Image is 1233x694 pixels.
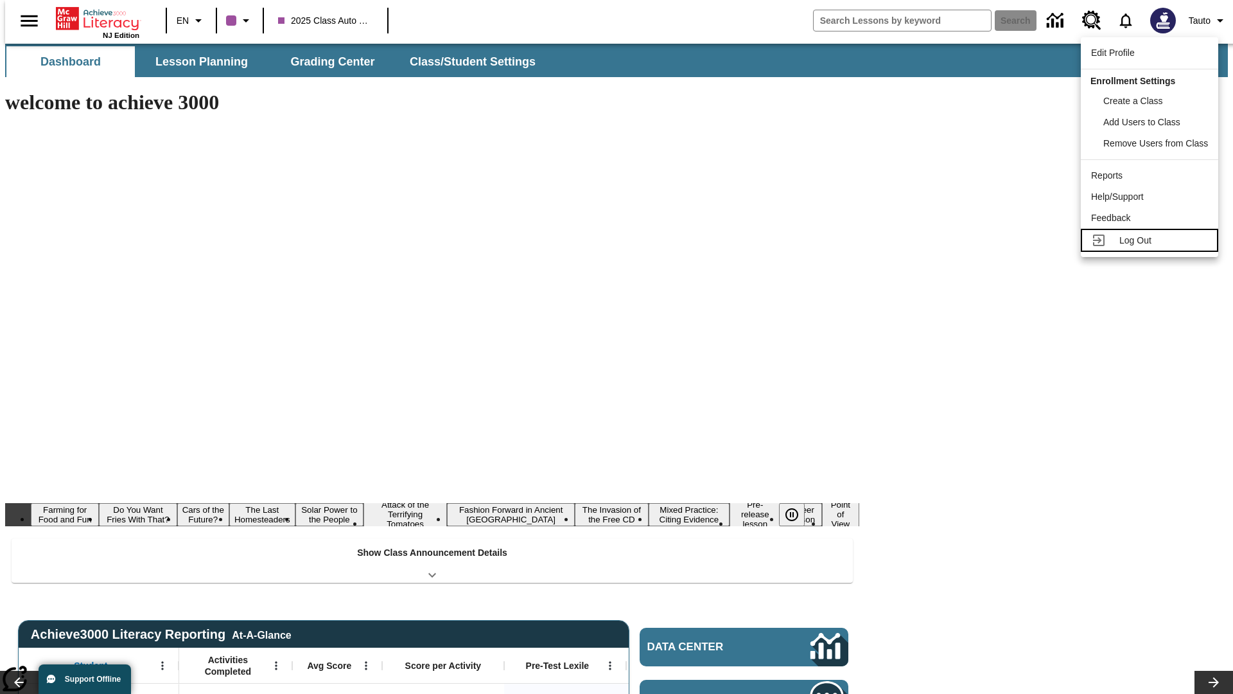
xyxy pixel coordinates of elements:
[1119,235,1151,245] span: Log Out
[1091,191,1144,202] span: Help/Support
[1103,138,1208,148] span: Remove Users from Class
[5,10,188,22] body: Maximum 600 characters Press Escape to exit toolbar Press Alt + F10 to reach toolbar
[1091,170,1123,181] span: Reports
[1091,48,1135,58] span: Edit Profile
[1091,213,1130,223] span: Feedback
[1090,76,1175,86] span: Enrollment Settings
[1103,117,1180,127] span: Add Users to Class
[1103,96,1163,106] span: Create a Class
